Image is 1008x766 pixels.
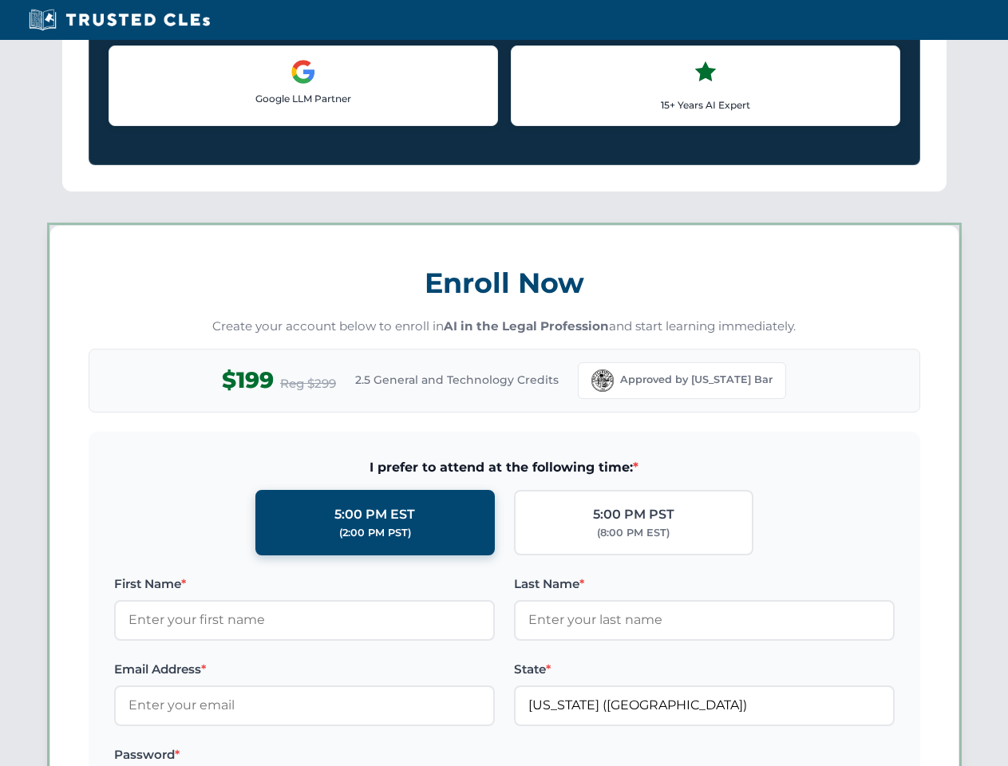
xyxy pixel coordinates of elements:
label: Last Name [514,574,895,594]
input: Enter your last name [514,600,895,640]
img: Google [291,59,316,85]
img: Trusted CLEs [24,8,215,32]
img: Florida Bar [591,369,614,392]
input: Enter your email [114,685,495,725]
label: State [514,660,895,679]
input: Enter your first name [114,600,495,640]
label: Email Address [114,660,495,679]
div: 5:00 PM EST [334,504,415,525]
span: I prefer to attend at the following time: [114,457,895,478]
p: Create your account below to enroll in and start learning immediately. [89,318,920,336]
span: Approved by [US_STATE] Bar [620,372,773,388]
p: 15+ Years AI Expert [524,97,887,113]
span: $199 [222,362,274,398]
span: Reg $299 [280,374,336,393]
div: (2:00 PM PST) [339,525,411,541]
div: (8:00 PM EST) [597,525,670,541]
div: 5:00 PM PST [593,504,674,525]
input: Florida (FL) [514,685,895,725]
label: First Name [114,574,495,594]
p: Google LLM Partner [122,91,484,106]
h3: Enroll Now [89,258,920,308]
label: Password [114,745,495,764]
span: 2.5 General and Technology Credits [355,371,559,389]
strong: AI in the Legal Profession [444,318,609,334]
